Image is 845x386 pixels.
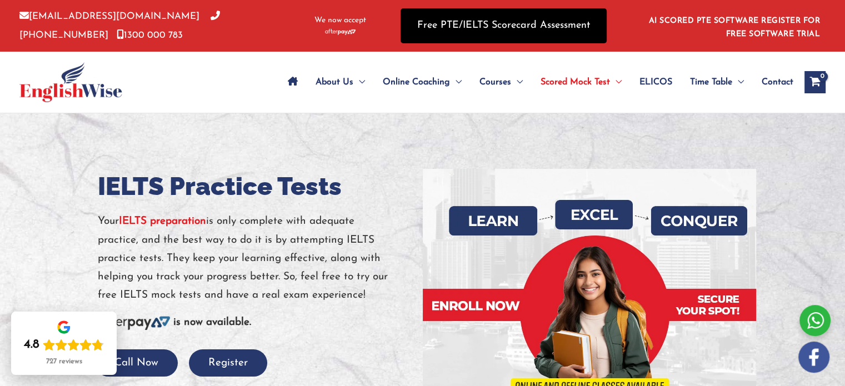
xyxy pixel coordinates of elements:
[95,349,178,377] button: Call Now
[316,63,353,102] span: About Us
[798,342,829,373] img: white-facebook.png
[804,71,826,93] a: View Shopping Cart, empty
[117,31,183,40] a: 1300 000 783
[383,63,450,102] span: Online Coaching
[19,12,199,21] a: [EMAIL_ADDRESS][DOMAIN_NAME]
[649,17,821,38] a: AI SCORED PTE SOFTWARE REGISTER FOR FREE SOFTWARE TRIAL
[189,349,267,377] button: Register
[98,315,170,330] img: Afterpay-Logo
[610,63,622,102] span: Menu Toggle
[98,169,414,204] h1: IELTS Practice Tests
[189,358,267,368] a: Register
[24,337,39,353] div: 4.8
[19,12,220,39] a: [PHONE_NUMBER]
[119,216,206,227] a: IELTS preparation
[450,63,462,102] span: Menu Toggle
[681,63,753,102] a: Time TableMenu Toggle
[314,15,366,26] span: We now accept
[471,63,532,102] a: CoursesMenu Toggle
[374,63,471,102] a: Online CoachingMenu Toggle
[325,29,356,35] img: Afterpay-Logo
[732,63,744,102] span: Menu Toggle
[307,63,374,102] a: About UsMenu Toggle
[511,63,523,102] span: Menu Toggle
[479,63,511,102] span: Courses
[46,357,82,366] div: 727 reviews
[642,8,826,44] aside: Header Widget 1
[753,63,793,102] a: Contact
[353,63,365,102] span: Menu Toggle
[19,62,122,102] img: cropped-ew-logo
[401,8,607,43] a: Free PTE/IELTS Scorecard Assessment
[98,212,414,304] p: Your is only complete with adequate practice, and the best way to do it is by attempting IELTS pr...
[95,358,178,368] a: Call Now
[24,337,104,353] div: Rating: 4.8 out of 5
[639,63,672,102] span: ELICOS
[279,63,793,102] nav: Site Navigation: Main Menu
[541,63,610,102] span: Scored Mock Test
[532,63,631,102] a: Scored Mock TestMenu Toggle
[173,317,251,328] b: is now available.
[762,63,793,102] span: Contact
[631,63,681,102] a: ELICOS
[690,63,732,102] span: Time Table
